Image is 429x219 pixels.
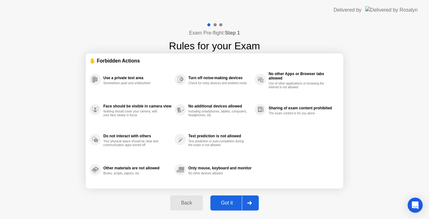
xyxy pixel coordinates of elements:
[188,134,252,138] div: Text prediction is not allowed
[269,82,328,89] div: Use of other applications or browsing the internet is not allowed
[188,76,252,80] div: Turn off noise-making devices
[103,104,171,108] div: Face should be visible in camera view
[269,72,336,80] div: No other Apps or Browser tabs allowed
[103,172,163,175] div: Books, scripts, papers, etc
[172,200,201,206] div: Back
[103,166,171,170] div: Other materials are not allowed
[212,200,242,206] div: Got it
[103,140,163,147] div: Your physical space should be clear and communication apps turned off
[170,195,203,211] button: Back
[188,140,248,147] div: Text prediction or auto-completion during the exam is not allowed
[188,104,252,108] div: No additional devices allowed
[408,198,423,213] div: Open Intercom Messenger
[225,30,240,36] b: Step 1
[169,38,260,53] h1: Rules for your Exam
[90,57,339,64] div: ✋ Forbidden Actions
[365,6,418,14] img: Delivered by Rosalyn
[103,76,171,80] div: Use a private test area
[334,6,361,14] div: Delivered by
[189,29,240,37] h4: Exam Pre-flight:
[188,110,248,117] div: Including smartphones, tablets, computers, headphones, etc.
[103,110,163,117] div: Nothing should cover your camera, with your face clearly in focus
[103,81,163,85] div: Somewhere quiet and undisturbed
[188,166,252,170] div: Only mouse, keyboard and monitor
[269,112,328,115] div: The exam content is for you alone
[210,195,259,211] button: Got it
[188,172,248,175] div: No other devices allowed
[188,81,248,85] div: Check for noisy devices and ambient noise
[269,106,336,110] div: Sharing of exam content prohibited
[103,134,171,138] div: Do not interact with others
